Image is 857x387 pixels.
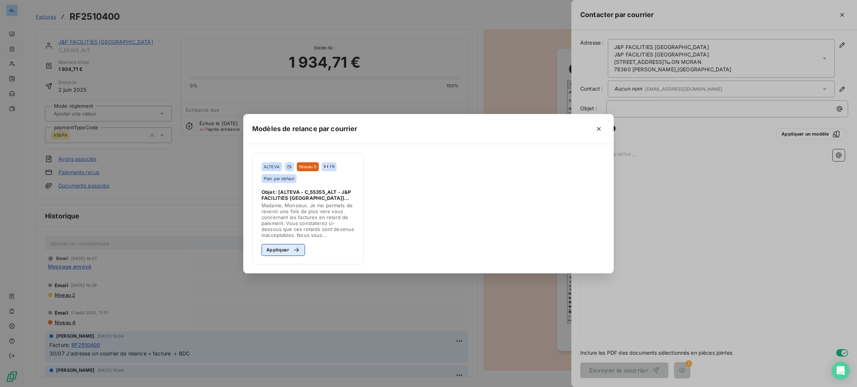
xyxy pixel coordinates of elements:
div: FR [324,164,334,169]
span: Plan par défaut [264,176,294,181]
span: Niveau 5 [299,165,317,169]
span: Objet : [ALTEVA - C_55355_ALT - J&P FACILITIES [GEOGRAPHIC_DATA]] Mise en [GEOGRAPHIC_DATA] [261,189,354,201]
div: Open Intercom Messenger [832,362,850,380]
span: Madame, Monsieur, Je me permets de revenir une fois de plus vers vous concernant les factures en ... [261,202,354,238]
button: Appliquer [261,244,305,256]
span: ALTEVA [264,165,280,169]
h5: Modèles de relance par courrier [252,124,357,134]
